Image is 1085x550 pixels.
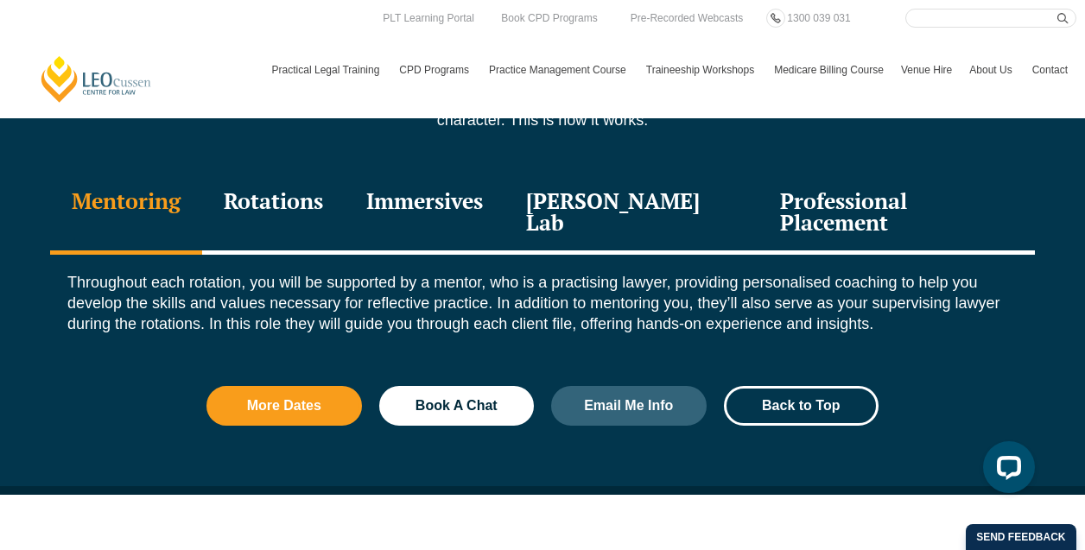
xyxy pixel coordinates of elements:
a: About Us [961,45,1023,95]
a: Book CPD Programs [497,9,601,28]
span: Back to Top [762,399,840,413]
div: Professional Placement [758,173,1035,255]
a: Pre-Recorded Webcasts [626,9,748,28]
span: Book A Chat [416,399,498,413]
a: Traineeship Workshops [638,45,765,95]
div: Mentoring [50,173,202,255]
a: Book A Chat [379,386,535,426]
a: Back to Top [724,386,879,426]
iframe: LiveChat chat widget [969,434,1042,507]
a: More Dates [206,386,362,426]
a: Email Me Info [551,386,707,426]
a: Venue Hire [892,45,961,95]
span: More Dates [247,399,321,413]
div: [PERSON_NAME] Lab [504,173,758,255]
span: 1300 039 031 [787,12,850,24]
a: Practical Legal Training [263,45,391,95]
a: [PERSON_NAME] Centre for Law [39,54,154,104]
a: 1300 039 031 [783,9,854,28]
p: Throughout each rotation, you will be supported by a mentor, who is a practising lawyer, providin... [67,272,1018,334]
a: CPD Programs [390,45,480,95]
div: Rotations [202,173,345,255]
div: Immersives [345,173,504,255]
a: PLT Learning Portal [378,9,479,28]
a: Medicare Billing Course [765,45,892,95]
a: Practice Management Course [480,45,638,95]
a: Contact [1024,45,1076,95]
span: Email Me Info [584,399,673,413]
